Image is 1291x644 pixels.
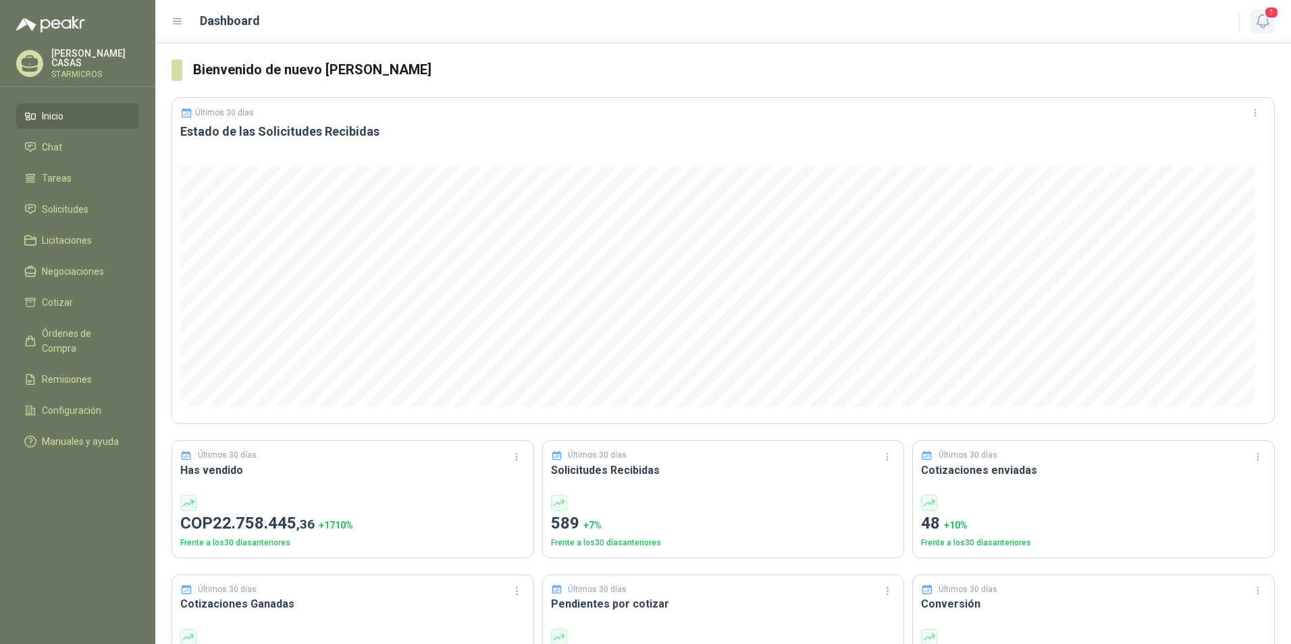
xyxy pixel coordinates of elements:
[568,583,627,596] p: Últimos 30 días
[16,367,139,392] a: Remisiones
[551,537,896,549] p: Frente a los 30 días anteriores
[944,520,968,531] span: + 10 %
[16,16,85,32] img: Logo peakr
[16,134,139,160] a: Chat
[16,165,139,191] a: Tareas
[551,511,896,537] p: 589
[296,516,315,532] span: ,36
[551,595,896,612] h3: Pendientes por cotizar
[551,462,896,479] h3: Solicitudes Recibidas
[42,202,88,217] span: Solicitudes
[193,59,1275,80] h3: Bienvenido de nuevo [PERSON_NAME]
[16,103,139,129] a: Inicio
[180,595,525,612] h3: Cotizaciones Ganadas
[42,140,62,155] span: Chat
[42,109,63,124] span: Inicio
[1264,6,1279,19] span: 1
[42,295,73,310] span: Cotizar
[213,514,315,533] span: 22.758.445
[180,124,1266,140] h3: Estado de las Solicitudes Recibidas
[16,398,139,423] a: Configuración
[921,537,1266,549] p: Frente a los 30 días anteriores
[939,583,997,596] p: Últimos 30 días
[16,259,139,284] a: Negociaciones
[42,403,101,418] span: Configuración
[42,326,126,356] span: Órdenes de Compra
[16,321,139,361] a: Órdenes de Compra
[16,227,139,253] a: Licitaciones
[16,196,139,222] a: Solicitudes
[921,595,1266,612] h3: Conversión
[198,449,257,462] p: Últimos 30 días
[42,264,104,279] span: Negociaciones
[319,520,353,531] span: + 1710 %
[180,537,525,549] p: Frente a los 30 días anteriores
[195,108,254,117] p: Últimos 30 días
[921,462,1266,479] h3: Cotizaciones enviadas
[180,462,525,479] h3: Has vendido
[921,511,1266,537] p: 48
[42,171,72,186] span: Tareas
[51,49,139,68] p: [PERSON_NAME] CASAS
[568,449,627,462] p: Últimos 30 días
[42,434,119,449] span: Manuales y ayuda
[42,372,92,387] span: Remisiones
[939,449,997,462] p: Últimos 30 días
[16,429,139,454] a: Manuales y ayuda
[200,11,260,30] h1: Dashboard
[583,520,602,531] span: + 7 %
[180,511,525,537] p: COP
[198,583,257,596] p: Últimos 30 días
[51,70,139,78] p: STARMICROS
[1250,9,1275,34] button: 1
[16,290,139,315] a: Cotizar
[42,233,92,248] span: Licitaciones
